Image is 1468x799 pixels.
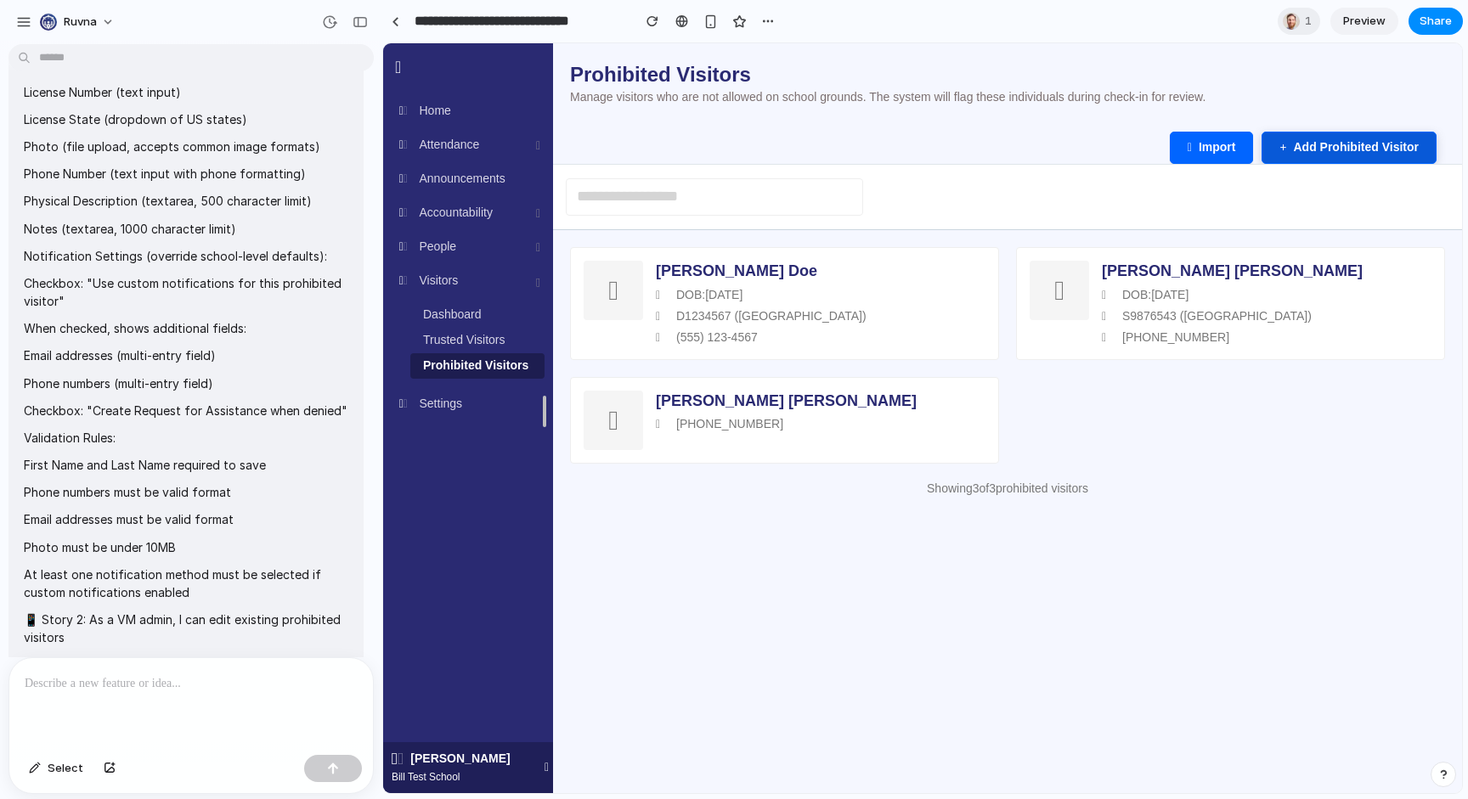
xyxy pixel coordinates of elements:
[20,755,92,782] button: Select
[40,264,99,278] span: Dashboard
[8,225,161,250] div: Visitors
[1305,13,1317,30] span: 1
[24,319,348,337] p: When checked, shows additional fields:
[37,230,76,244] span: Visitors
[24,138,348,155] p: Photo (file upload, accepts common image formats)
[719,244,1048,261] div: DOB: [DATE]
[24,192,348,210] p: Physical Description (textarea, 500 character limit)
[1330,8,1398,35] a: Preview
[8,157,161,183] div: Accountability
[24,402,348,419] p: Checkbox: "Create Request for Assistance when denied"
[24,110,348,128] p: License State (dropdown of US states)
[8,55,161,81] div: Home
[8,728,76,740] span: Bill Test School
[719,217,1048,239] div: [PERSON_NAME] [PERSON_NAME]
[24,83,348,101] p: License Number (text input)
[187,17,822,46] div: Prohibited Visitors
[24,165,348,183] p: Phone Number (text input with phone formatting)
[24,274,348,310] p: Checkbox: "Use custom notifications for this prohibited visitor"
[273,373,602,390] div: [PHONE_NUMBER]
[719,286,1048,303] div: [PHONE_NUMBER]
[24,247,348,265] p: Notification Settings (override school-level defaults):
[24,538,348,556] p: Photo must be under 10MB
[273,347,602,369] div: [PERSON_NAME] [PERSON_NAME]
[33,8,123,36] button: Ruvna
[787,88,871,121] button: Import
[273,286,602,303] div: (555) 123-4567
[24,220,348,238] p: Notes (textarea, 1000 character limit)
[37,60,68,74] span: Home
[8,191,161,217] div: People
[37,94,97,108] span: Attendance
[24,510,348,528] p: Email addresses must be valid format
[24,374,348,392] p: Phone numbers (multi-entry field)
[40,290,121,303] span: Trusted Visitors
[37,196,74,210] span: People
[1343,13,1386,30] span: Preview
[24,483,348,501] p: Phone numbers must be valid format
[24,429,348,447] p: Validation Rules:
[24,611,348,646] p: 📱 Story 2: As a VM admin, I can edit existing prohibited visitors
[42,9,135,71] img: fallback.png
[27,707,127,724] span: [PERSON_NAME]
[187,437,1062,454] div: Showing 3 of 3 prohibited visitor s
[273,217,602,239] div: [PERSON_NAME] Doe
[24,456,348,474] p: First Name and Last Name required to save
[64,14,97,31] span: Ruvna
[719,265,1048,282] div: S9876543 ([GEOGRAPHIC_DATA])
[24,565,348,601] p: At least one notification method must be selected if custom notifications enabled
[24,656,348,673] p: UX
[24,346,348,364] p: Email addresses (multi-entry field)
[1420,13,1452,30] span: Share
[8,89,161,115] div: Attendance
[1409,8,1463,35] button: Share
[273,265,602,282] div: D1234567 ([GEOGRAPHIC_DATA])
[37,162,110,176] span: Accountability
[1278,8,1320,35] div: 1
[40,315,145,329] span: Prohibited Visitors
[37,353,80,367] span: Settings
[187,46,822,63] div: Manage visitors who are not allowed on school grounds. The system will flag these individuals dur...
[37,128,122,142] span: Announcements
[273,244,602,261] div: DOB: [DATE]
[878,88,1053,121] button: Add Prohibited Visitor
[48,760,83,777] span: Select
